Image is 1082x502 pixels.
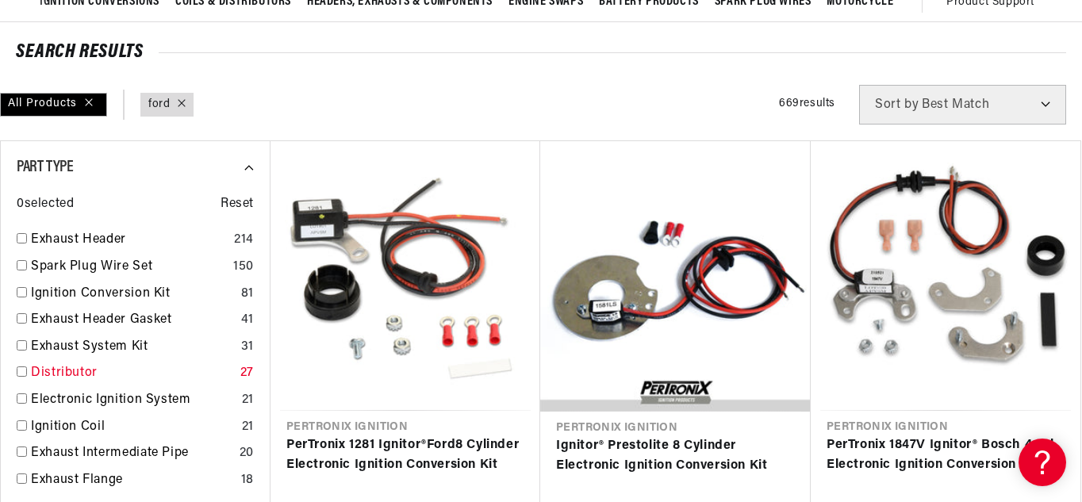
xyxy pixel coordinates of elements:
[31,443,233,464] a: Exhaust Intermediate Pipe
[148,96,170,113] a: ford
[233,257,254,278] div: 150
[241,470,254,491] div: 18
[556,436,795,477] a: Ignitor® Prestolite 8 Cylinder Electronic Ignition Conversion Kit
[31,310,235,331] a: Exhaust Header Gasket
[31,363,234,384] a: Distributor
[221,194,254,215] span: Reset
[240,363,254,384] div: 27
[242,390,254,411] div: 21
[234,230,254,251] div: 214
[31,230,228,251] a: Exhaust Header
[31,337,235,358] a: Exhaust System Kit
[241,310,254,331] div: 41
[875,98,919,111] span: Sort by
[17,194,74,215] span: 0 selected
[827,435,1065,476] a: PerTronix 1847V Ignitor® Bosch 4 cyl Electronic Ignition Conversion Kit
[17,159,73,175] span: Part Type
[241,337,254,358] div: 31
[16,44,1066,60] div: SEARCH RESULTS
[242,417,254,438] div: 21
[859,85,1066,125] select: Sort by
[31,417,236,438] a: Ignition Coil
[286,435,524,476] a: PerTronix 1281 Ignitor®Ford8 Cylinder Electronic Ignition Conversion Kit
[31,284,235,305] a: Ignition Conversion Kit
[31,390,236,411] a: Electronic Ignition System
[31,470,235,491] a: Exhaust Flange
[241,284,254,305] div: 81
[779,98,835,109] span: 669 results
[240,443,254,464] div: 20
[31,257,227,278] a: Spark Plug Wire Set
